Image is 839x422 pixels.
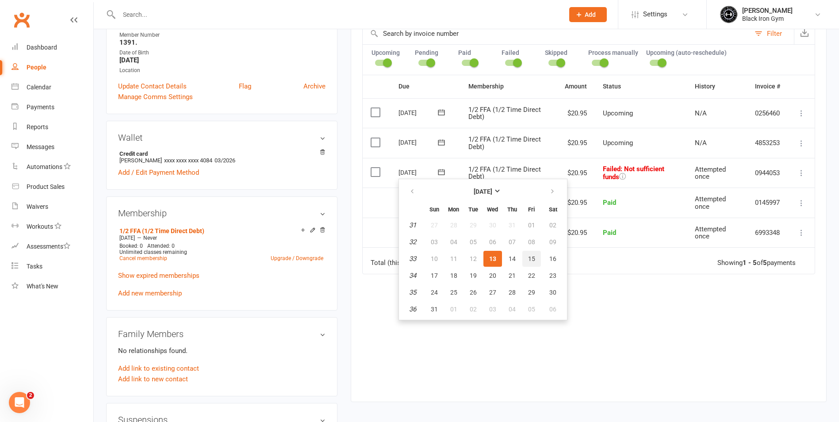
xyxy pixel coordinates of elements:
div: Black Iron Gym [742,15,793,23]
span: 20 [489,272,496,279]
a: Clubworx [11,9,33,31]
div: — [117,234,326,242]
button: 21 [503,268,521,284]
span: 24 [431,289,438,296]
div: Reports [27,123,48,130]
td: 0145997 [747,188,788,218]
label: Upcoming (auto-reschedule) [646,49,727,56]
button: 28 [503,284,521,300]
button: 30 [542,284,564,300]
td: $20.95 [557,188,595,218]
button: 20 [483,268,502,284]
div: Filter [767,28,782,39]
em: 34 [409,272,416,280]
button: 04 [503,301,521,317]
strong: 5 [763,259,767,267]
span: Settings [643,4,667,24]
th: Status [595,75,687,98]
button: 15 [522,251,541,267]
a: Add link to existing contact [118,363,199,374]
a: Add / Edit Payment Method [118,167,199,178]
th: History [687,75,747,98]
a: Automations [11,157,93,177]
a: Show expired memberships [118,272,199,280]
span: 22 [528,272,535,279]
span: 25 [450,289,457,296]
div: People [27,64,46,71]
div: Calendar [27,84,51,91]
button: 27 [483,284,502,300]
button: 24 [425,284,444,300]
div: Member Number [119,31,326,39]
th: Amount [557,75,595,98]
button: 18 [444,268,463,284]
span: Paid [603,199,616,207]
em: 33 [409,255,416,263]
span: 16 [549,255,556,262]
a: Archive [303,81,326,92]
em: 31 [409,221,416,229]
strong: 1 - 5 [743,259,757,267]
a: Flag [239,81,251,92]
span: 19 [470,272,477,279]
iframe: Intercom live chat [9,392,30,413]
a: Reports [11,117,93,137]
button: 25 [444,284,463,300]
span: N/A [695,109,707,117]
small: Sunday [429,206,439,213]
a: Dashboard [11,38,93,58]
span: Attended: 0 [147,243,175,249]
p: No relationships found. [118,345,326,356]
th: Due [391,75,460,98]
div: Messages [27,143,54,150]
button: 31 [425,301,444,317]
div: Automations [27,163,62,170]
em: 35 [409,288,416,296]
small: Monday [448,206,459,213]
td: $20.95 [557,128,595,158]
span: 1/2 FFA (1/2 Time Direct Debt) [468,135,541,151]
div: Location [119,66,326,75]
span: Attempted once [695,195,726,211]
a: Manage Comms Settings [118,92,193,102]
span: 03/2026 [215,157,235,164]
em: 36 [409,305,416,313]
div: Payments [27,104,54,111]
span: Booked: 0 [119,243,143,249]
span: 02 [470,306,477,313]
span: Attempted once [695,165,726,181]
small: Wednesday [487,206,498,213]
button: 26 [464,284,483,300]
a: Update Contact Details [118,81,187,92]
label: Failed [502,49,537,56]
input: Search by invoice number [363,23,750,44]
small: Thursday [507,206,517,213]
span: Paid [603,229,616,237]
span: Failed [603,165,664,181]
a: Workouts [11,217,93,237]
div: Total (this page only): of [371,259,492,267]
button: 29 [522,284,541,300]
th: Membership [460,75,557,98]
div: Date of Birth [119,49,326,57]
label: Process manually [588,49,638,56]
span: 18 [450,272,457,279]
span: Add [585,11,596,18]
h3: Family Members [118,329,326,339]
a: Calendar [11,77,93,97]
span: Never [143,235,157,241]
button: 23 [542,268,564,284]
span: 05 [528,306,535,313]
label: Pending [415,49,450,56]
span: 17 [431,272,438,279]
div: [PERSON_NAME] [742,7,793,15]
span: 14 [509,255,516,262]
strong: [DATE] [474,188,492,195]
a: Messages [11,137,93,157]
a: Add link to new contact [118,374,188,384]
small: Tuesday [468,206,478,213]
a: Tasks [11,257,93,276]
div: [DATE] [398,106,439,119]
button: Add [569,7,607,22]
span: 28 [509,289,516,296]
